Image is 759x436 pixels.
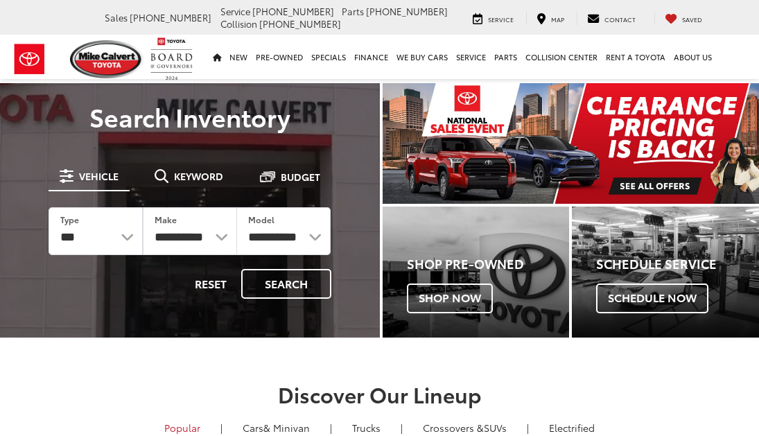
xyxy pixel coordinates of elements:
h4: Schedule Service [596,257,759,271]
label: Make [155,213,177,225]
span: Keyword [174,171,223,181]
img: Toyota [3,37,55,82]
span: Collision [220,17,257,30]
a: Map [526,12,575,25]
a: Pre-Owned [252,35,307,79]
span: Vehicle [79,171,119,181]
span: [PHONE_NUMBER] [252,5,334,17]
li: | [217,421,226,435]
li: | [326,421,335,435]
a: New [225,35,252,79]
li: | [523,421,532,435]
li: | [397,421,406,435]
span: Shop Now [407,284,493,313]
h4: Shop Pre-Owned [407,257,570,271]
label: Model [248,213,274,225]
span: Service [220,5,250,17]
button: Reset [183,269,238,299]
span: & Minivan [263,421,310,435]
button: Search [241,269,331,299]
div: Toyota [572,207,759,338]
span: Service [488,15,514,24]
a: Rent a Toyota [602,35,670,79]
label: Type [60,213,79,225]
span: Sales [105,11,128,24]
span: Crossovers & [423,421,484,435]
span: Budget [281,172,320,182]
a: Parts [490,35,521,79]
span: [PHONE_NUMBER] [130,11,211,24]
a: About Us [670,35,716,79]
a: Collision Center [521,35,602,79]
span: Parts [342,5,364,17]
span: [PHONE_NUMBER] [259,17,341,30]
span: Map [551,15,564,24]
span: Schedule Now [596,284,708,313]
a: Service [452,35,490,79]
span: Saved [682,15,702,24]
a: Home [209,35,225,79]
span: [PHONE_NUMBER] [366,5,448,17]
h3: Search Inventory [29,103,351,130]
div: Toyota [383,207,570,338]
span: Contact [604,15,636,24]
a: Service [462,12,524,25]
a: My Saved Vehicles [654,12,713,25]
a: Specials [307,35,350,79]
img: Mike Calvert Toyota [70,40,143,78]
a: Shop Pre-Owned Shop Now [383,207,570,338]
a: WE BUY CARS [392,35,452,79]
a: Finance [350,35,392,79]
a: Schedule Service Schedule Now [572,207,759,338]
h2: Discover Our Lineup [54,383,706,406]
a: Contact [577,12,646,25]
